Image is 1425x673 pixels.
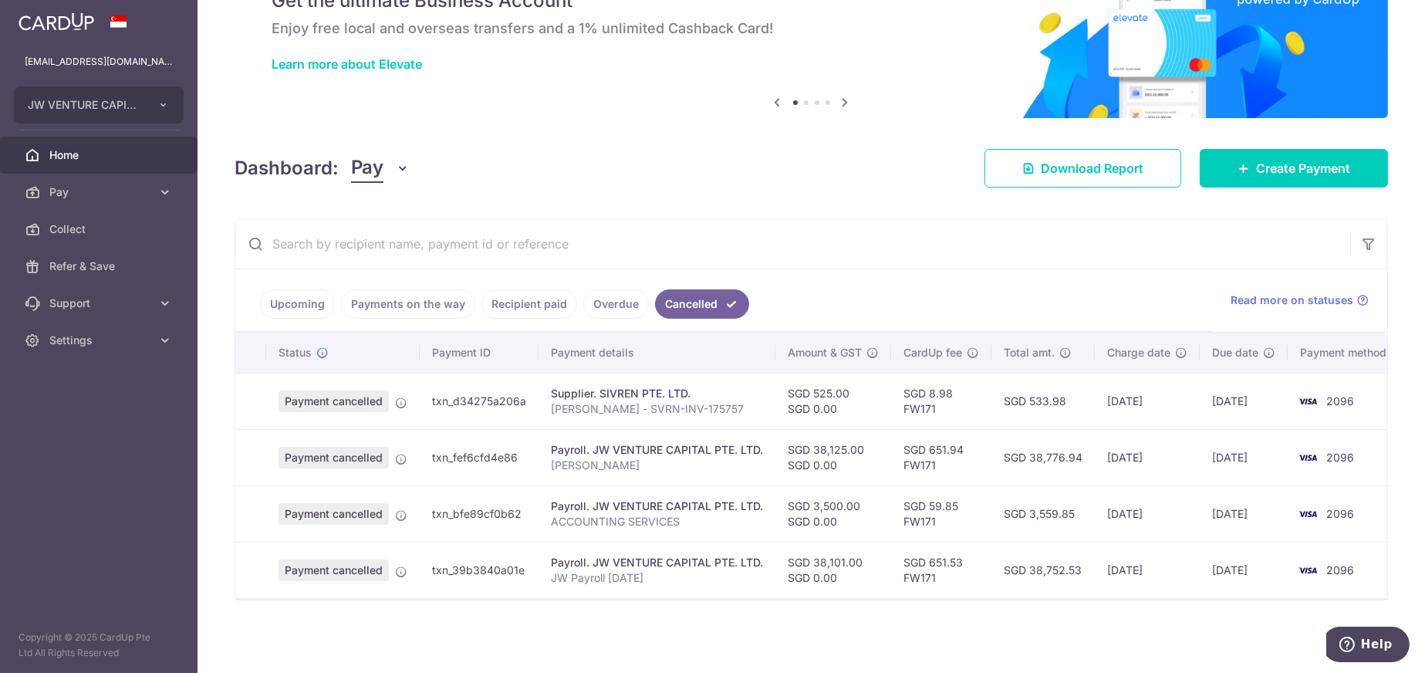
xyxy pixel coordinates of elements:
span: Collect [49,222,151,237]
span: Home [49,147,151,163]
input: Search by recipient name, payment id or reference [235,219,1350,269]
a: Recipient paid [481,289,577,319]
td: [DATE] [1200,485,1288,542]
img: Bank Card [1292,561,1323,580]
span: Download Report [1041,159,1143,178]
span: 2096 [1326,563,1354,577]
img: Bank Card [1292,448,1323,467]
h4: Dashboard: [235,154,339,182]
td: [DATE] [1200,542,1288,598]
td: SGD 3,559.85 [991,485,1095,542]
p: ACCOUNTING SERVICES [551,514,763,529]
p: [PERSON_NAME] - SVRN-INV-175757 [551,401,763,417]
td: SGD 3,500.00 SGD 0.00 [775,485,891,542]
td: SGD 38,776.94 [991,429,1095,485]
a: Learn more about Elevate [272,56,422,72]
span: Charge date [1107,345,1170,360]
button: Pay [351,154,410,183]
td: SGD 525.00 SGD 0.00 [775,373,891,429]
td: txn_d34275a206a [420,373,539,429]
iframe: Opens a widget where you can find more information [1326,627,1410,665]
td: SGD 651.94 FW171 [891,429,991,485]
th: Payment method [1288,333,1405,373]
a: Overdue [583,289,649,319]
span: Refer & Save [49,259,151,274]
p: JW Payroll [DATE] [551,570,763,586]
td: SGD 533.98 [991,373,1095,429]
span: Due date [1212,345,1258,360]
td: SGD 38,125.00 SGD 0.00 [775,429,891,485]
td: SGD 59.85 FW171 [891,485,991,542]
a: Upcoming [260,289,335,319]
td: [DATE] [1200,429,1288,485]
div: Supplier. SIVREN PTE. LTD. [551,386,763,401]
td: SGD 38,752.53 [991,542,1095,598]
span: Settings [49,333,151,348]
div: Payroll. JW VENTURE CAPITAL PTE. LTD. [551,499,763,514]
span: Payment cancelled [279,503,389,525]
span: Support [49,296,151,311]
img: CardUp [19,12,94,31]
th: Payment ID [420,333,539,373]
p: [EMAIL_ADDRESS][DOMAIN_NAME] [25,54,173,69]
h6: Enjoy free local and overseas transfers and a 1% unlimited Cashback Card! [272,19,1351,38]
td: txn_39b3840a01e [420,542,539,598]
span: CardUp fee [903,345,962,360]
div: Payroll. JW VENTURE CAPITAL PTE. LTD. [551,555,763,570]
span: Pay [49,184,151,200]
span: JW VENTURE CAPITAL PTE. LTD. [28,97,142,113]
span: Read more on statuses [1231,293,1353,308]
td: txn_bfe89cf0b62 [420,485,539,542]
span: Status [279,345,312,360]
a: Create Payment [1200,149,1388,188]
td: SGD 38,101.00 SGD 0.00 [775,542,891,598]
td: [DATE] [1095,542,1200,598]
span: Amount & GST [788,345,862,360]
a: Cancelled [655,289,749,319]
a: Payments on the way [341,289,475,319]
td: SGD 651.53 FW171 [891,542,991,598]
span: Payment cancelled [279,391,389,412]
th: Payment details [539,333,775,373]
td: [DATE] [1095,429,1200,485]
div: Payroll. JW VENTURE CAPITAL PTE. LTD. [551,442,763,458]
span: 2096 [1326,394,1354,408]
img: Bank Card [1292,392,1323,411]
span: Pay [351,154,383,183]
img: Bank Card [1292,505,1323,523]
td: [DATE] [1095,373,1200,429]
p: [PERSON_NAME] [551,458,763,473]
span: 2096 [1326,451,1354,464]
span: Payment cancelled [279,447,389,468]
span: Payment cancelled [279,560,389,581]
td: [DATE] [1200,373,1288,429]
td: [DATE] [1095,485,1200,542]
span: Create Payment [1256,159,1350,178]
td: txn_fef6cfd4e86 [420,429,539,485]
a: Read more on statuses [1231,293,1369,308]
a: Download Report [984,149,1181,188]
span: Total amt. [1004,345,1055,360]
span: 2096 [1326,507,1354,520]
td: SGD 8.98 FW171 [891,373,991,429]
button: JW VENTURE CAPITAL PTE. LTD. [14,86,184,123]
